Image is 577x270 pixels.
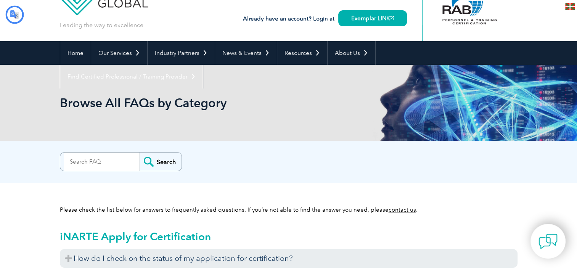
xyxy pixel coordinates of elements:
h3: How do I check on the status of my application for certification? [60,249,518,268]
input: Search FAQ [64,153,140,171]
a: News & Events [215,41,277,65]
img: en [565,3,575,10]
a: Home [60,41,91,65]
input: Search [140,153,182,171]
img: open_square.png [390,16,394,20]
img: contact-chat.png [538,232,558,251]
h2: iNARTE Apply for Certification [60,230,518,243]
a: Find Certified Professional / Training Provider [60,65,203,88]
p: Please check the list below for answers to frequently asked questions. If you’re not able to find... [60,206,518,214]
a: About Us [328,41,375,65]
a: Resources [277,41,327,65]
h3: Already have an account? Login at [243,14,407,24]
a: Industry Partners [148,41,215,65]
a: Our Services [91,41,147,65]
p: Leading the way to excellence [60,21,143,29]
a: Exemplar LINK [338,10,407,26]
h1: Browse All FAQs by Category [60,95,353,110]
a: contact us [389,206,416,213]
